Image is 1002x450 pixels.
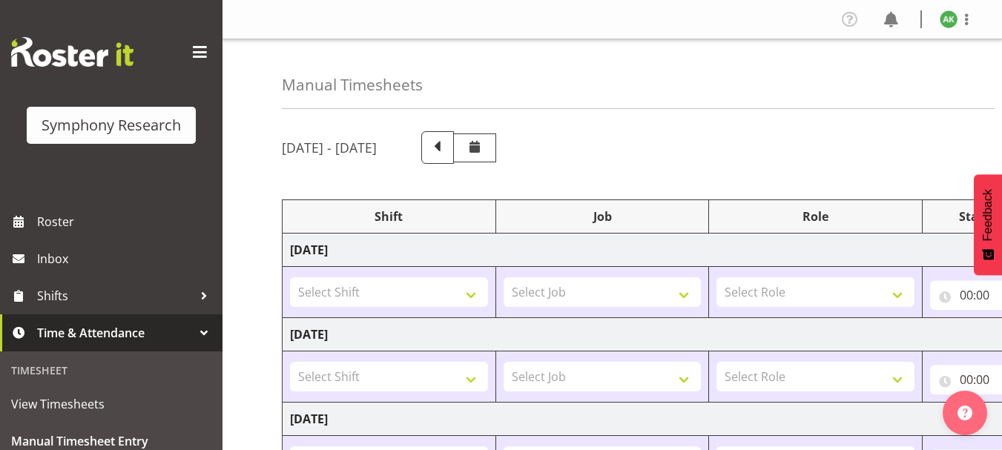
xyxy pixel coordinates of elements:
[11,393,211,415] span: View Timesheets
[4,355,219,386] div: Timesheet
[282,139,377,156] h5: [DATE] - [DATE]
[37,211,215,233] span: Roster
[940,10,957,28] img: amit-kumar11606.jpg
[974,174,1002,275] button: Feedback - Show survey
[42,114,181,136] div: Symphony Research
[957,406,972,420] img: help-xxl-2.png
[37,285,193,307] span: Shifts
[37,248,215,270] span: Inbox
[504,208,702,225] div: Job
[290,208,488,225] div: Shift
[4,386,219,423] a: View Timesheets
[282,76,423,93] h4: Manual Timesheets
[11,37,134,67] img: Rosterit website logo
[981,189,995,241] span: Feedback
[37,322,193,344] span: Time & Attendance
[716,208,914,225] div: Role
